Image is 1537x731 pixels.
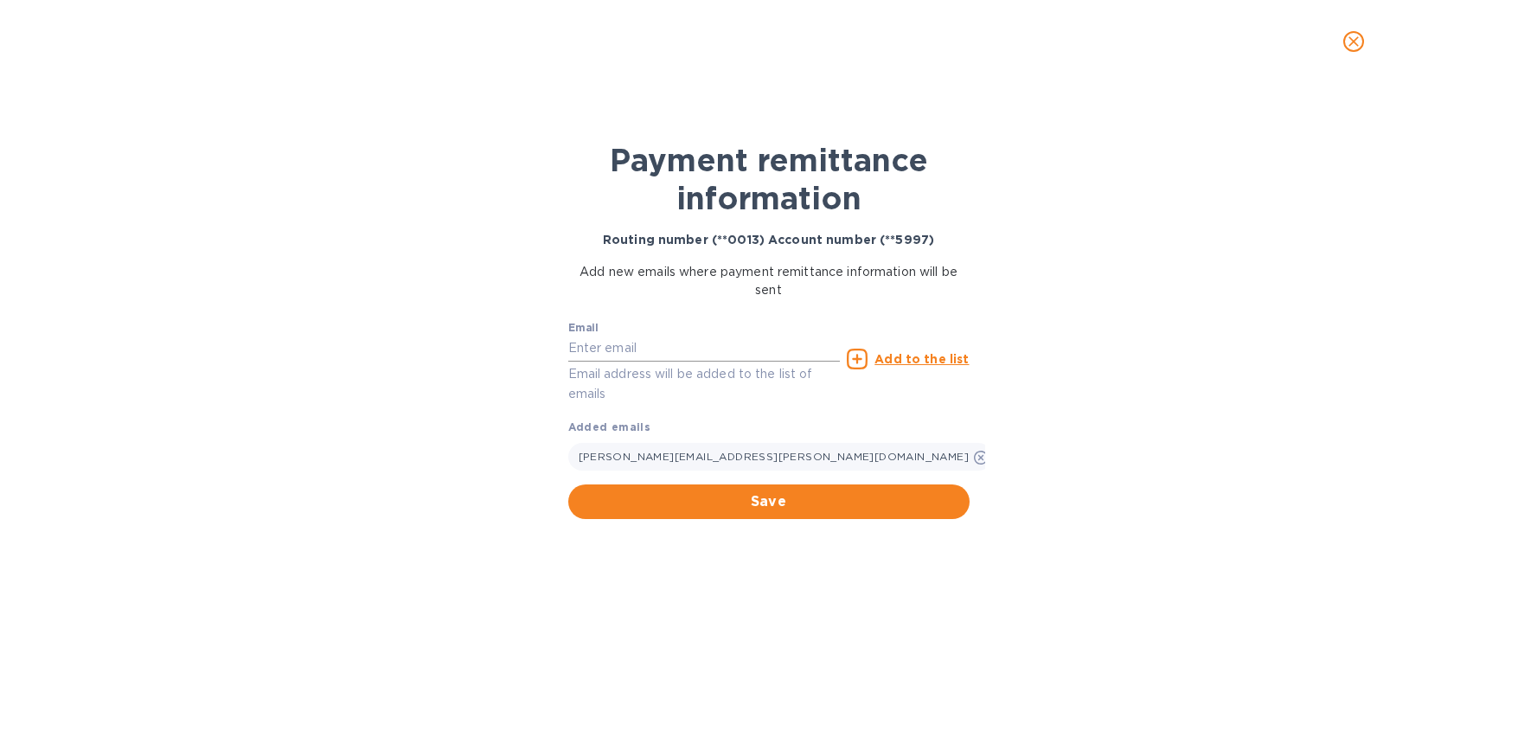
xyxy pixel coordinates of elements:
[568,443,993,471] div: [PERSON_NAME][EMAIL_ADDRESS][PERSON_NAME][DOMAIN_NAME]
[579,450,970,463] span: [PERSON_NAME][EMAIL_ADDRESS][PERSON_NAME][DOMAIN_NAME]
[568,263,970,299] p: Add new emails where payment remittance information will be sent
[568,364,841,404] p: Email address will be added to the list of emails
[568,336,841,362] input: Enter email
[610,141,928,217] b: Payment remittance information
[568,420,651,433] b: Added emails
[603,233,934,247] b: Routing number (**0013) Account number (**5997)
[874,352,969,366] u: Add to the list
[1333,21,1374,62] button: close
[568,324,599,334] label: Email
[568,484,970,519] button: Save
[582,491,956,512] span: Save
